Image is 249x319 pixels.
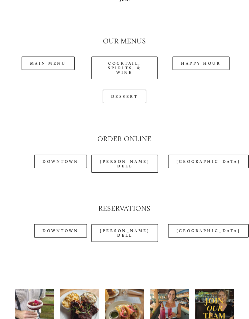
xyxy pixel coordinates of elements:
a: Cocktail, Spirits, & Wine [91,57,158,79]
h2: Order Online [15,134,234,144]
a: Dessert [103,90,147,103]
h2: Our Menus [15,36,234,46]
h2: Reservations [15,204,234,214]
a: Main Menu [22,57,75,70]
a: [PERSON_NAME] Dell [91,224,158,242]
a: [GEOGRAPHIC_DATA] [168,155,249,168]
a: Happy Hour [172,57,230,70]
a: [GEOGRAPHIC_DATA] [168,224,249,238]
a: Downtown [34,155,87,168]
a: [PERSON_NAME] Dell [91,155,158,173]
a: Downtown [34,224,87,238]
